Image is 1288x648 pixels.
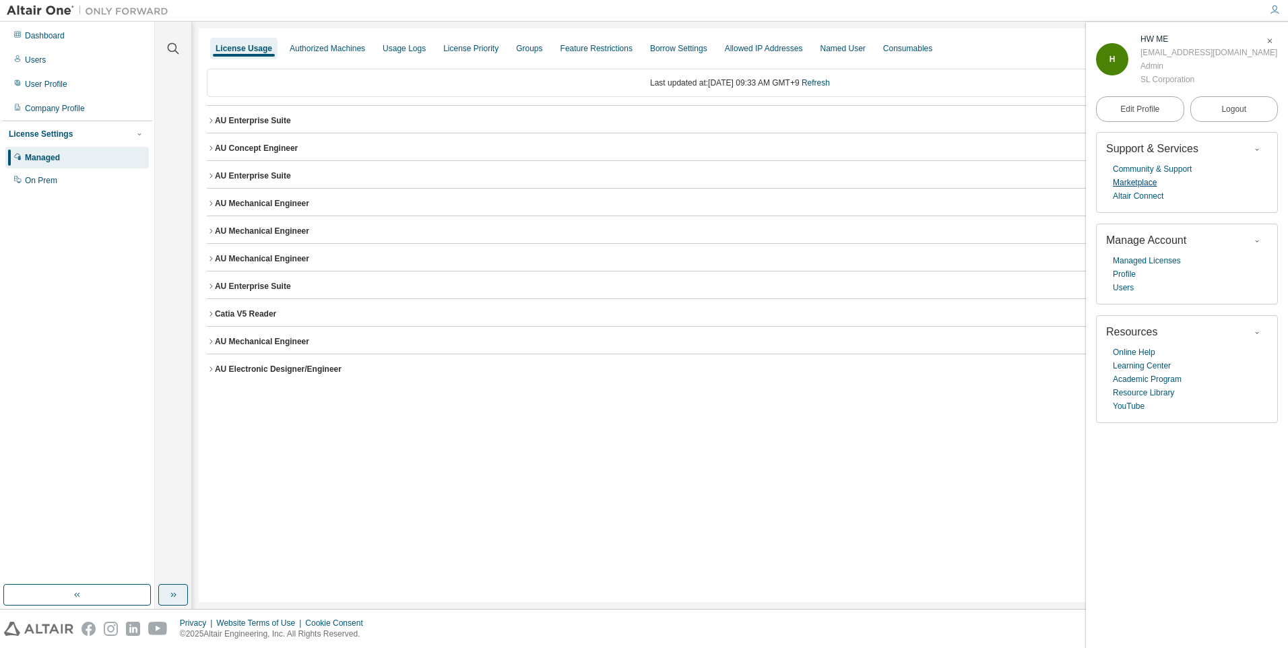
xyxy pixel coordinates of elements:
a: Altair Connect [1113,189,1163,203]
div: Catia V5 Reader [215,309,276,319]
a: Users [1113,281,1134,294]
button: AU Enterprise SuiteLicense ID: 143048 [207,271,1273,301]
div: License Settings [9,129,73,139]
div: Last updated at: [DATE] 09:33 AM GMT+9 [207,69,1273,97]
img: facebook.svg [82,622,96,636]
span: Edit Profile [1120,104,1159,115]
div: Authorized Machines [290,43,365,54]
button: Logout [1190,96,1279,122]
span: Manage Account [1106,234,1186,246]
div: License Usage [216,43,272,54]
img: altair_logo.svg [4,622,73,636]
a: Resource Library [1113,386,1174,399]
div: AU Mechanical Engineer [215,226,309,236]
span: Logout [1221,102,1246,116]
div: AU Electronic Designer/Engineer [215,364,342,375]
img: linkedin.svg [126,622,140,636]
div: Privacy [180,618,216,628]
span: Resources [1106,326,1157,337]
a: Online Help [1113,346,1155,359]
a: Managed Licenses [1113,254,1181,267]
div: Dashboard [25,30,65,41]
img: instagram.svg [104,622,118,636]
div: On Prem [25,175,57,186]
button: AU Mechanical EngineerLicense ID: 144080 [207,327,1273,356]
div: AU Concept Engineer [215,143,298,154]
div: Managed [25,152,60,163]
p: © 2025 Altair Engineering, Inc. All Rights Reserved. [180,628,371,640]
div: Groups [516,43,542,54]
div: Consumables [883,43,932,54]
div: SL Corporation [1140,73,1277,86]
button: AU Mechanical EngineerLicense ID: 140522 [207,216,1273,246]
a: Marketplace [1113,176,1157,189]
a: Learning Center [1113,359,1171,372]
button: AU Concept EngineerLicense ID: 126680 [207,133,1273,163]
button: Catia V5 ReaderLicense ID: 143400 [207,299,1273,329]
div: Named User [820,43,865,54]
div: AU Mechanical Engineer [215,253,309,264]
div: License Priority [443,43,498,54]
div: Feature Restrictions [560,43,633,54]
div: Company Profile [25,103,85,114]
div: Allowed IP Addresses [725,43,803,54]
div: AU Mechanical Engineer [215,336,309,347]
span: H [1109,55,1116,64]
a: Edit Profile [1096,96,1184,122]
div: Cookie Consent [305,618,371,628]
div: Website Terms of Use [216,618,305,628]
button: AU Electronic Designer/EngineerLicense ID: 145358 [207,354,1273,384]
a: YouTube [1113,399,1145,413]
a: Community & Support [1113,162,1192,176]
div: AU Enterprise Suite [215,115,291,126]
a: Refresh [802,78,830,88]
button: AU Enterprise SuiteLicense ID: 137667 [207,106,1273,135]
div: AU Enterprise Suite [215,281,291,292]
button: AU Mechanical EngineerLicense ID: 139036 [207,189,1273,218]
span: Support & Services [1106,143,1198,154]
div: AU Enterprise Suite [215,170,291,181]
div: Admin [1140,59,1277,73]
div: Usage Logs [383,43,426,54]
button: AU Enterprise SuiteLicense ID: 138289 [207,161,1273,191]
img: Altair One [7,4,175,18]
div: HW ME [1140,32,1277,46]
div: Borrow Settings [650,43,707,54]
div: Users [25,55,46,65]
button: AU Mechanical EngineerLicense ID: 143044 [207,244,1273,273]
div: User Profile [25,79,67,90]
div: [EMAIL_ADDRESS][DOMAIN_NAME] [1140,46,1277,59]
a: Academic Program [1113,372,1182,386]
img: youtube.svg [148,622,168,636]
a: Profile [1113,267,1136,281]
div: AU Mechanical Engineer [215,198,309,209]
